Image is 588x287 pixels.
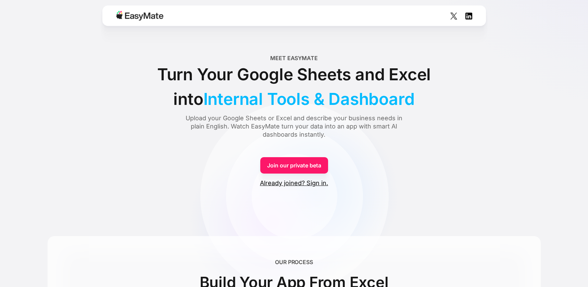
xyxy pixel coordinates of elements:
div: OUR PROCESS [275,258,313,266]
div: Turn Your Google Sheets and Excel into [140,62,448,111]
span: Internal Tools & Dashboard [203,89,415,109]
img: Social Icon [450,13,457,19]
img: Easymate logo [116,11,163,20]
a: Already joined? Sign in. [260,179,328,187]
a: Join our private beta [260,157,328,174]
div: Upload your Google Sheets or Excel and describe your business needs in plain English. Watch EasyM... [183,114,405,139]
form: Form [48,151,541,187]
div: Meet EasyMate [270,54,318,62]
img: Social Icon [465,13,472,19]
